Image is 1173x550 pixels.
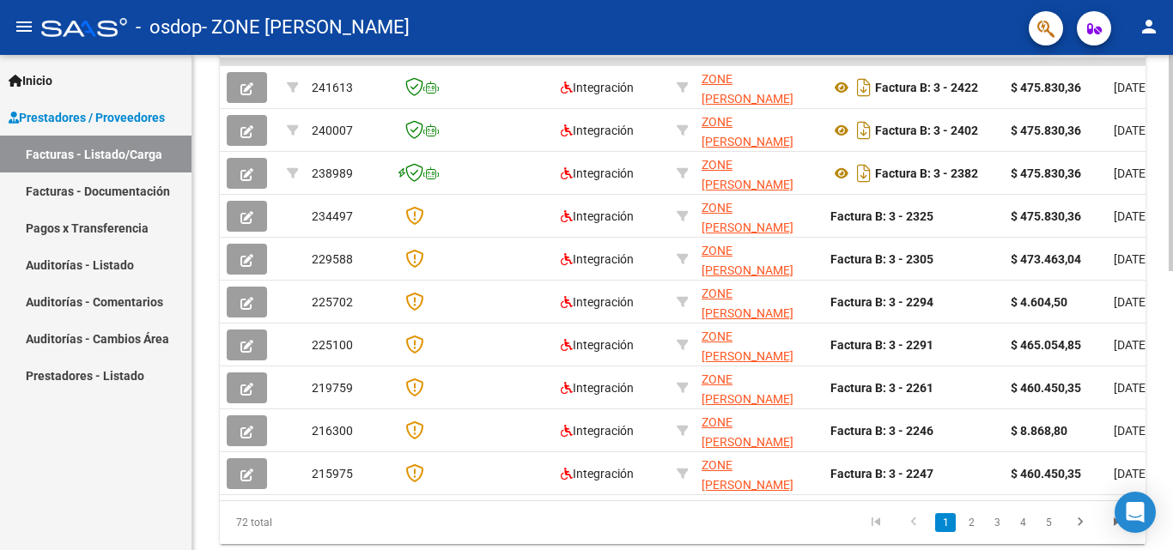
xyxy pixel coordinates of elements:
a: 1 [935,513,956,532]
span: 238989 [312,166,353,180]
a: go to previous page [897,513,930,532]
span: Integración [561,81,634,94]
li: page 3 [984,508,1010,537]
strong: $ 475.830,36 [1011,124,1081,137]
span: 241613 [312,81,353,94]
span: Integración [561,209,634,223]
div: 27294213150 [702,284,817,320]
span: ZONE [PERSON_NAME] [702,458,793,492]
strong: Factura B: 3 - 2422 [875,81,978,94]
a: 4 [1012,513,1033,532]
a: go to next page [1064,513,1097,532]
span: [DATE] [1114,295,1149,309]
strong: $ 8.868,80 [1011,424,1067,438]
span: ZONE [PERSON_NAME] [702,415,793,449]
span: [DATE] [1114,124,1149,137]
span: Integración [561,338,634,352]
div: 27294213150 [702,70,817,106]
li: page 1 [933,508,958,537]
mat-icon: menu [14,16,34,37]
span: ZONE [PERSON_NAME] [702,72,793,106]
strong: Factura B: 3 - 2305 [830,252,933,266]
div: 27294213150 [702,112,817,148]
strong: Factura B: 3 - 2402 [875,124,978,137]
span: 219759 [312,381,353,395]
i: Descargar documento [853,74,875,101]
span: 229588 [312,252,353,266]
span: Integración [561,124,634,137]
span: Integración [561,467,634,480]
a: 2 [961,513,982,532]
span: [DATE] [1114,424,1149,438]
span: [DATE] [1114,467,1149,480]
span: Integración [561,166,634,180]
mat-icon: person [1139,16,1159,37]
span: [DATE] [1114,81,1149,94]
div: 27294213150 [702,241,817,277]
strong: $ 4.604,50 [1011,295,1067,309]
span: 225100 [312,338,353,352]
span: - osdop [136,9,202,46]
span: 240007 [312,124,353,137]
strong: Factura B: 3 - 2294 [830,295,933,309]
span: [DATE] [1114,252,1149,266]
span: 234497 [312,209,353,223]
li: page 5 [1036,508,1061,537]
span: 225702 [312,295,353,309]
div: 27294213150 [702,198,817,234]
strong: Factura B: 3 - 2382 [875,166,978,180]
strong: $ 473.463,04 [1011,252,1081,266]
i: Descargar documento [853,160,875,187]
div: 27294213150 [702,413,817,449]
span: 215975 [312,467,353,480]
strong: $ 475.830,36 [1011,166,1081,180]
span: - ZONE [PERSON_NAME] [202,9,410,46]
strong: Factura B: 3 - 2325 [830,209,933,223]
span: ZONE [PERSON_NAME] [702,329,793,363]
span: [DATE] [1114,166,1149,180]
span: Integración [561,424,634,438]
span: Inicio [9,71,52,90]
span: [DATE] [1114,381,1149,395]
span: ZONE [PERSON_NAME] [702,287,793,320]
span: 216300 [312,424,353,438]
span: [DATE] [1114,209,1149,223]
span: ZONE [PERSON_NAME] [702,115,793,148]
strong: $ 460.450,35 [1011,381,1081,395]
a: 5 [1038,513,1059,532]
li: page 2 [958,508,984,537]
span: ZONE [PERSON_NAME] [702,372,793,406]
div: 72 total [220,501,402,544]
strong: $ 475.830,36 [1011,209,1081,223]
a: 3 [987,513,1007,532]
a: go to last page [1102,513,1134,532]
span: Integración [561,295,634,309]
span: Prestadores / Proveedores [9,108,165,127]
a: go to first page [860,513,892,532]
strong: $ 475.830,36 [1011,81,1081,94]
span: Integración [561,252,634,266]
div: 27294213150 [702,155,817,191]
strong: Factura B: 3 - 2247 [830,467,933,480]
strong: Factura B: 3 - 2291 [830,338,933,352]
span: ZONE [PERSON_NAME] [702,244,793,277]
strong: Factura B: 3 - 2261 [830,381,933,395]
strong: Factura B: 3 - 2246 [830,424,933,438]
i: Descargar documento [853,117,875,144]
div: 27294213150 [702,327,817,363]
div: Open Intercom Messenger [1115,492,1156,533]
span: ZONE [PERSON_NAME] [702,158,793,191]
li: page 4 [1010,508,1036,537]
strong: $ 460.450,35 [1011,467,1081,480]
span: ZONE [PERSON_NAME] [702,201,793,234]
strong: $ 465.054,85 [1011,338,1081,352]
span: Integración [561,381,634,395]
div: 27294213150 [702,370,817,406]
span: [DATE] [1114,338,1149,352]
div: 27294213150 [702,456,817,492]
